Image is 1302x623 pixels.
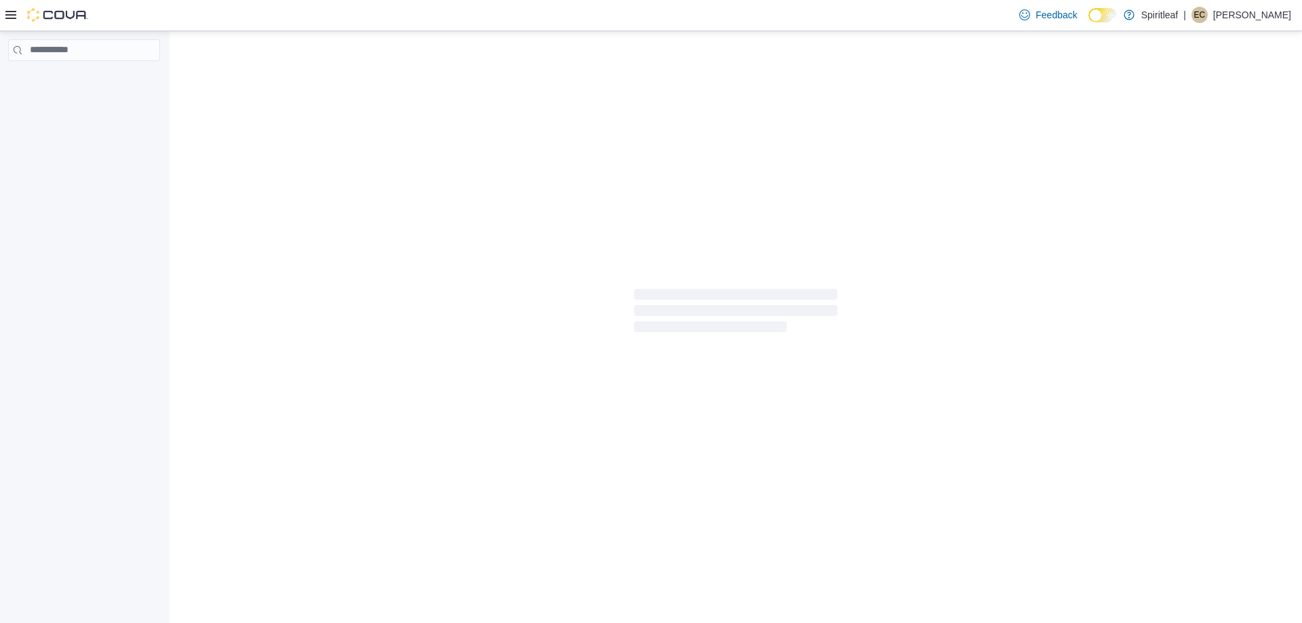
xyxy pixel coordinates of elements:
[1141,7,1178,23] p: Spiritleaf
[27,8,88,22] img: Cova
[1035,8,1077,22] span: Feedback
[1191,7,1208,23] div: Eric C
[1088,22,1089,23] span: Dark Mode
[8,64,160,96] nav: Complex example
[1194,7,1206,23] span: EC
[1088,8,1117,22] input: Dark Mode
[634,292,837,335] span: Loading
[1183,7,1186,23] p: |
[1014,1,1082,28] a: Feedback
[1213,7,1291,23] p: [PERSON_NAME]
